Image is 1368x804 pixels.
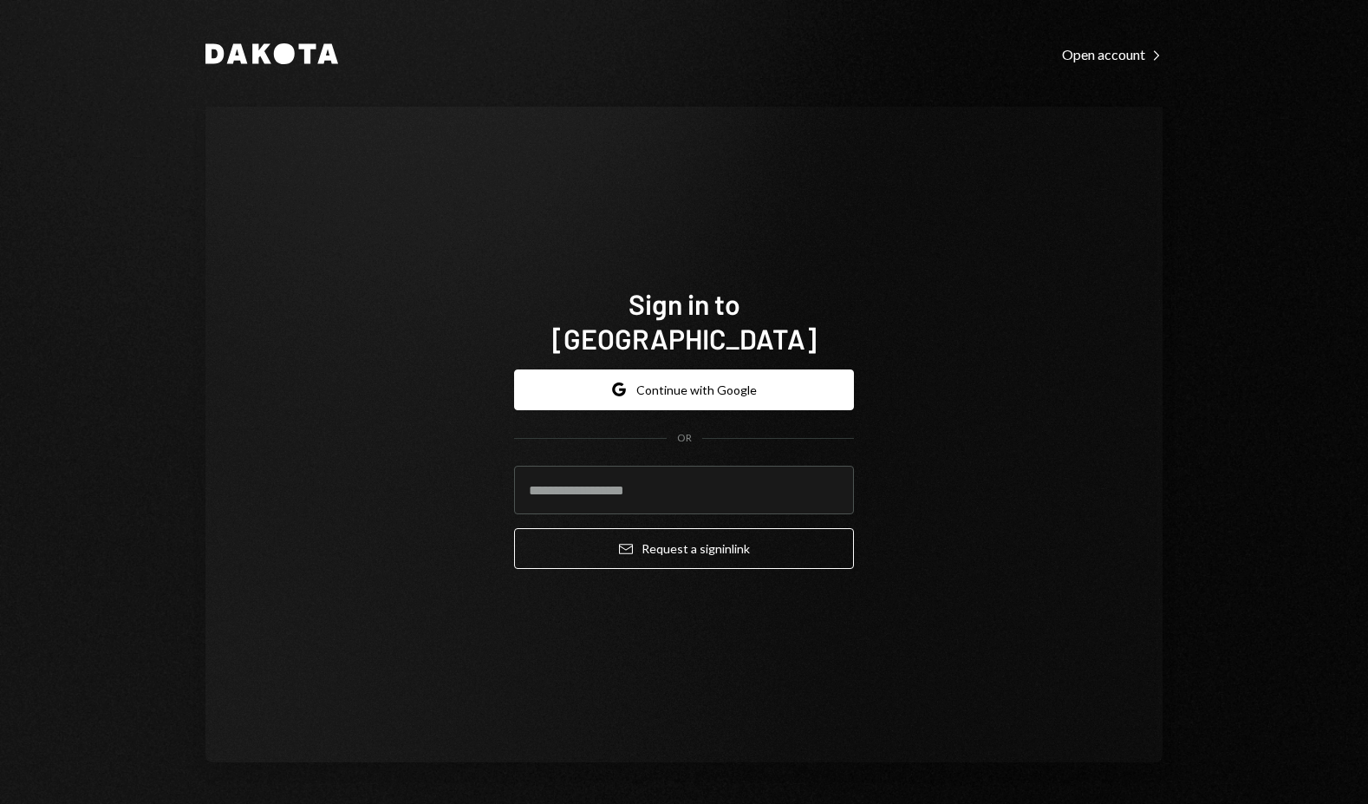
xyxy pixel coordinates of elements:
[1062,44,1163,63] a: Open account
[1062,46,1163,63] div: Open account
[514,286,854,356] h1: Sign in to [GEOGRAPHIC_DATA]
[677,431,692,446] div: OR
[514,369,854,410] button: Continue with Google
[514,528,854,569] button: Request a signinlink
